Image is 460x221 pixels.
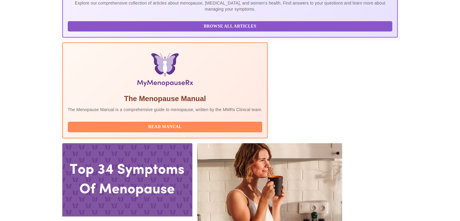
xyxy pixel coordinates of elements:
img: Menopause Manual [99,53,231,89]
button: Browse All Articles [68,21,393,32]
p: The Menopause Manual is a comprehensive guide to menopause, written by the MMRx Clinical team. [68,107,263,113]
span: Read Manual [74,123,256,131]
h5: The Menopause Manual [68,94,263,104]
span: Browse All Articles [74,23,387,30]
button: Read Manual [68,122,263,132]
a: Browse All Articles [68,23,394,28]
a: Read Manual [68,124,264,129]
